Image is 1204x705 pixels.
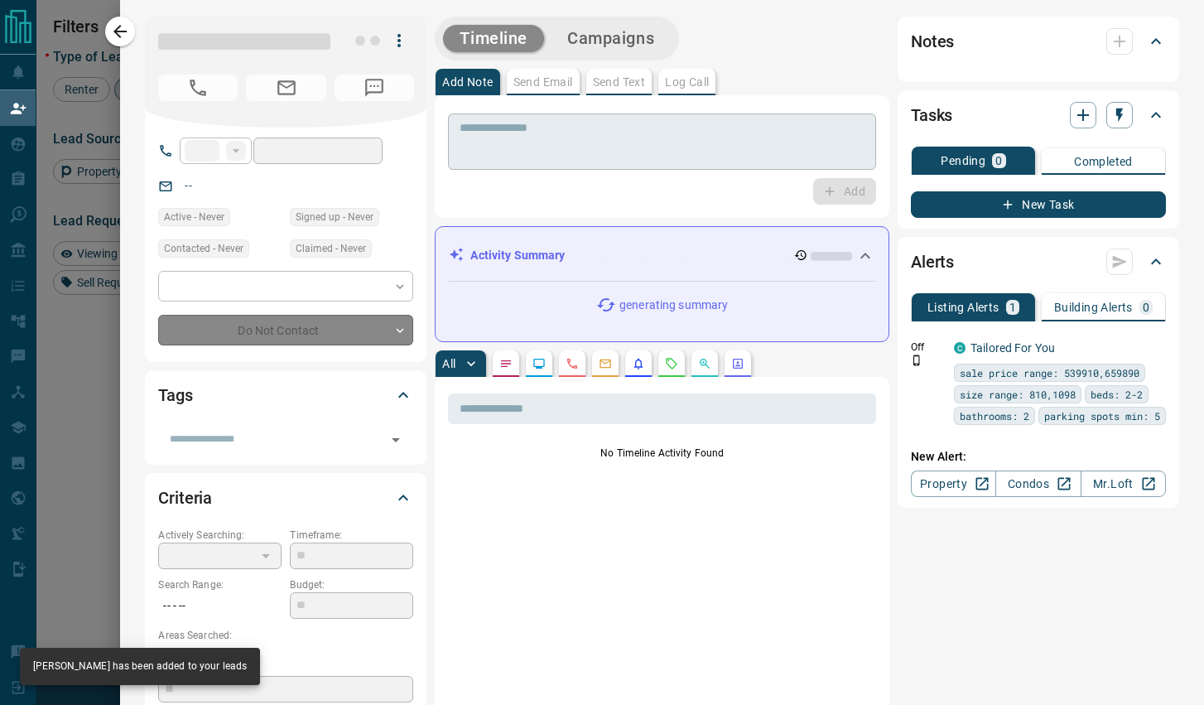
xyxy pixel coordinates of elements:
span: No Email [246,75,325,101]
span: sale price range: 539910,659890 [960,365,1139,381]
p: Motivation: [158,661,413,676]
span: Signed up - Never [296,209,373,225]
div: Activity Summary [449,240,875,271]
h2: Alerts [911,249,954,275]
span: No Number [335,75,414,101]
p: No Timeline Activity Found [448,446,876,461]
p: Pending [941,155,985,167]
a: Condos [995,471,1081,497]
button: Campaigns [551,25,671,52]
span: size range: 810,1098 [960,386,1076,403]
p: Listing Alerts [927,302,999,313]
p: Off [911,340,944,355]
p: Building Alerts [1054,302,1133,313]
p: Timeframe: [290,528,413,543]
svg: Push Notification Only [911,355,922,366]
p: New Alert: [911,448,1166,466]
span: bathrooms: 2 [960,408,1029,424]
h2: Notes [911,28,954,55]
button: Timeline [443,25,544,52]
span: Contacted - Never [164,240,243,257]
div: condos.ca [954,342,966,354]
svg: Agent Actions [731,357,744,370]
a: Mr.Loft [1081,471,1166,497]
p: All [442,358,455,369]
svg: Lead Browsing Activity [532,357,546,370]
div: Tasks [911,95,1166,135]
svg: Opportunities [698,357,711,370]
h2: Criteria [158,485,212,511]
p: Budget: [290,577,413,592]
span: Claimed - Never [296,240,366,257]
svg: Requests [665,357,678,370]
span: Active - Never [164,209,224,225]
svg: Emails [599,357,612,370]
p: Completed [1074,156,1133,167]
p: Areas Searched: [158,628,413,643]
p: Add Note [442,76,493,88]
span: beds: 2-2 [1091,386,1143,403]
div: [PERSON_NAME] has been added to your leads [33,653,247,680]
p: 1 [1009,302,1016,313]
div: Notes [911,22,1166,61]
h2: Tags [158,382,192,408]
p: Activity Summary [470,247,565,264]
div: Criteria [158,478,413,518]
div: Tags [158,375,413,415]
svg: Notes [499,357,513,370]
p: -- - -- [158,592,282,620]
button: New Task [911,191,1166,218]
p: 0 [995,155,1002,167]
h2: Tasks [911,102,952,128]
p: 0 [1143,302,1149,313]
span: No Number [158,75,238,101]
p: Actively Searching: [158,528,282,543]
svg: Calls [566,357,579,370]
span: parking spots min: 5 [1044,408,1160,424]
p: generating summary [619,297,728,314]
a: -- [185,179,191,192]
a: Tailored For You [970,341,1055,355]
svg: Listing Alerts [632,357,645,370]
a: Property [911,471,996,497]
div: Alerts [911,242,1166,282]
p: Search Range: [158,577,282,592]
button: Open [384,428,407,451]
div: Do Not Contact [158,315,413,345]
